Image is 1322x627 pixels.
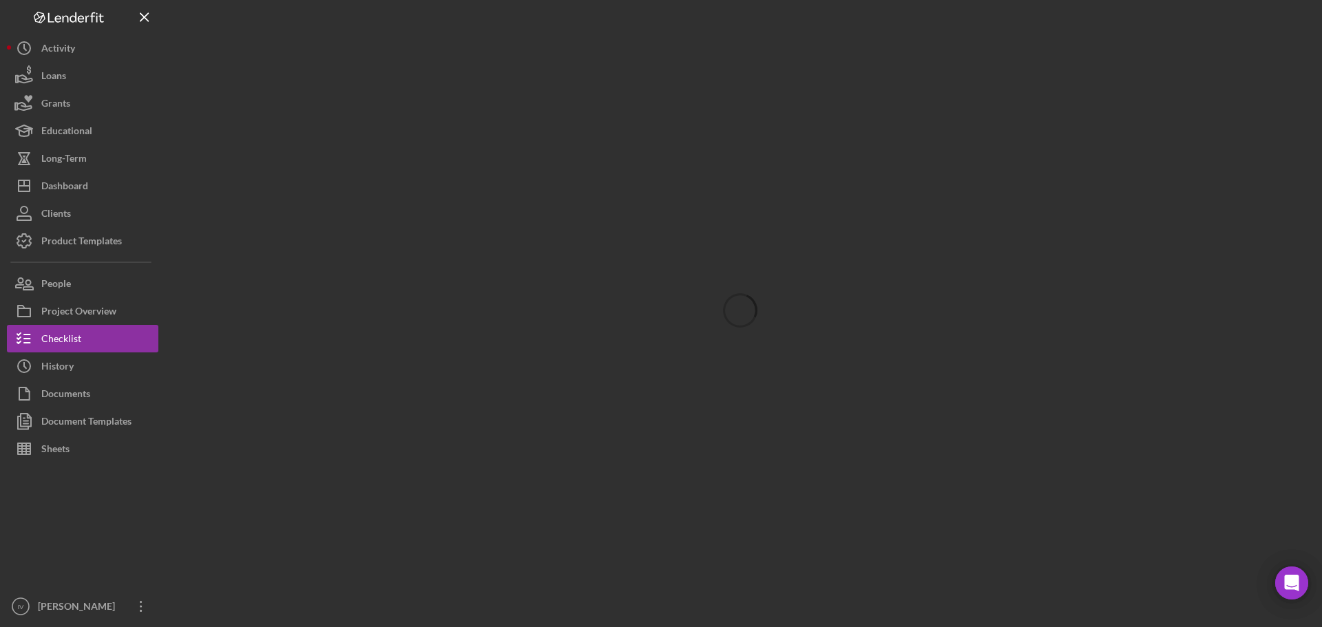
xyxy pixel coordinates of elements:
text: IV [17,603,24,610]
div: People [41,270,71,301]
div: Open Intercom Messenger [1275,566,1308,599]
div: Sheets [41,435,70,466]
button: Documents [7,380,158,407]
button: Document Templates [7,407,158,435]
div: [PERSON_NAME] [34,593,124,624]
div: Grants [41,89,70,120]
button: Project Overview [7,297,158,325]
button: Dashboard [7,172,158,200]
button: Grants [7,89,158,117]
div: Project Overview [41,297,116,328]
div: Document Templates [41,407,132,438]
button: Long-Term [7,145,158,172]
div: Educational [41,117,92,148]
button: Educational [7,117,158,145]
div: Dashboard [41,172,88,203]
button: IV[PERSON_NAME] [7,593,158,620]
div: Long-Term [41,145,87,176]
button: People [7,270,158,297]
button: Clients [7,200,158,227]
button: Checklist [7,325,158,352]
div: Activity [41,34,75,65]
div: Documents [41,380,90,411]
button: Sheets [7,435,158,463]
div: Checklist [41,325,81,356]
button: Activity [7,34,158,62]
div: Loans [41,62,66,93]
div: Product Templates [41,227,122,258]
button: History [7,352,158,380]
button: Product Templates [7,227,158,255]
div: Clients [41,200,71,231]
div: History [41,352,74,383]
button: Loans [7,62,158,89]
